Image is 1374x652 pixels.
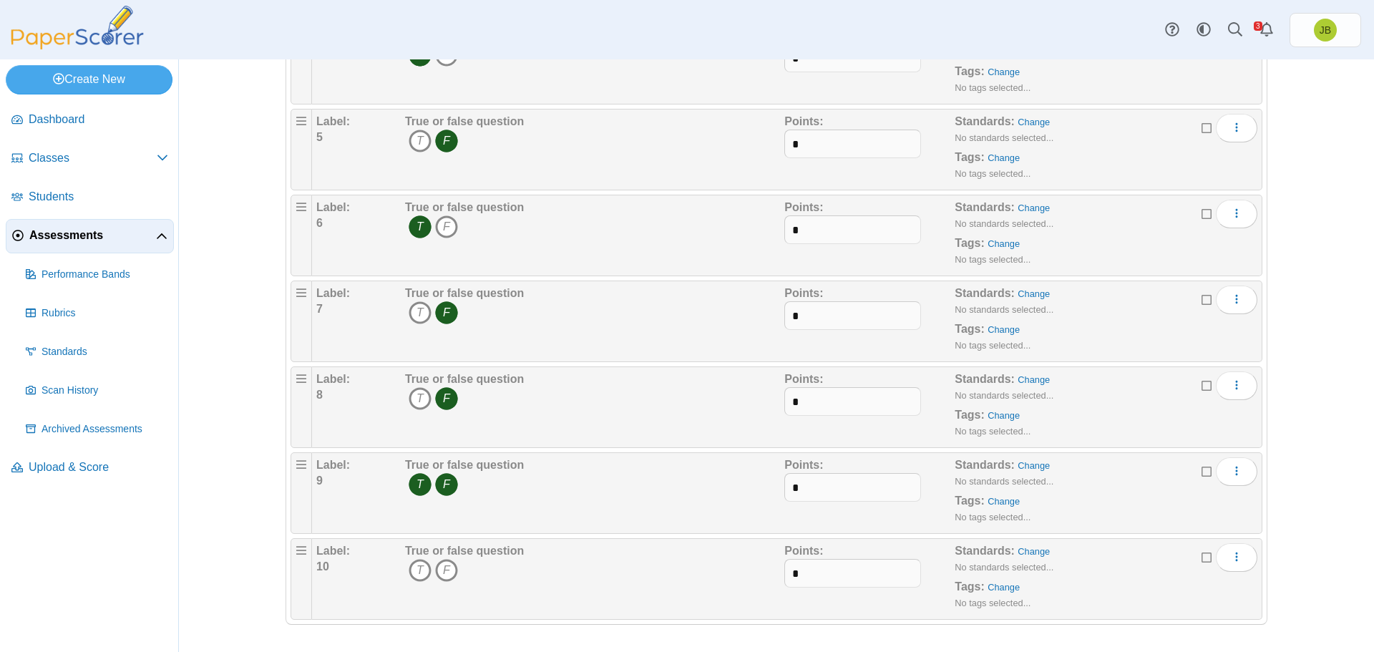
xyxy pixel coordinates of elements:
div: Drag handle [291,538,312,620]
a: Change [1018,288,1050,299]
a: Change [988,582,1020,593]
span: Upload & Score [29,459,168,475]
i: T [409,301,432,324]
a: Joel Boyd [1290,13,1361,47]
button: More options [1216,200,1257,228]
b: Label: [316,201,350,213]
i: F [435,387,458,410]
b: Standards: [955,459,1015,471]
div: Drag handle [291,366,312,448]
b: Standards: [955,545,1015,557]
div: Drag handle [291,109,312,190]
small: No standards selected... [955,132,1053,143]
span: Performance Bands [42,268,168,282]
small: No standards selected... [955,562,1053,573]
small: No standards selected... [955,304,1053,315]
b: True or false question [405,201,524,213]
div: Drag handle [291,23,312,104]
b: 6 [316,217,323,229]
span: Joel Boyd [1320,25,1331,35]
b: Label: [316,373,350,385]
div: Drag handle [291,452,312,534]
button: More options [1216,543,1257,572]
b: Points: [784,459,823,471]
b: True or false question [405,545,524,557]
a: Scan History [20,374,174,408]
img: PaperScorer [6,6,149,49]
a: Dashboard [6,103,174,137]
a: Change [988,152,1020,163]
b: Label: [316,115,350,127]
span: Standards [42,345,168,359]
a: Archived Assessments [20,412,174,447]
a: Standards [20,335,174,369]
i: F [435,559,458,582]
b: Points: [784,115,823,127]
small: No tags selected... [955,598,1030,608]
small: No tags selected... [955,168,1030,179]
b: Label: [316,545,350,557]
a: Performance Bands [20,258,174,292]
a: Change [988,410,1020,421]
small: No standards selected... [955,390,1053,401]
i: T [409,215,432,238]
button: More options [1216,457,1257,486]
span: Dashboard [29,112,168,127]
span: Rubrics [42,306,168,321]
small: No tags selected... [955,254,1030,265]
b: Standards: [955,373,1015,385]
i: T [409,130,432,152]
span: Students [29,189,168,205]
b: Tags: [955,580,984,593]
span: Assessments [29,228,156,243]
b: Points: [784,373,823,385]
a: Change [988,324,1020,335]
a: Change [988,67,1020,77]
b: 8 [316,389,323,401]
a: Change [1018,374,1050,385]
small: No tags selected... [955,340,1030,351]
b: Points: [784,287,823,299]
small: No tags selected... [955,512,1030,522]
b: True or false question [405,115,524,127]
span: Joel Boyd [1314,19,1337,42]
a: Change [1018,546,1050,557]
b: Tags: [955,65,984,77]
b: Tags: [955,237,984,249]
b: Label: [316,287,350,299]
b: True or false question [405,287,524,299]
a: Rubrics [20,296,174,331]
b: 7 [316,303,323,315]
i: T [409,559,432,582]
a: Assessments [6,219,174,253]
a: Create New [6,65,172,94]
b: Standards: [955,287,1015,299]
i: F [435,301,458,324]
small: No standards selected... [955,218,1053,229]
small: No standards selected... [955,476,1053,487]
b: Tags: [955,495,984,507]
b: 10 [316,560,329,573]
a: Change [1018,203,1050,213]
b: Tags: [955,151,984,163]
b: Points: [784,545,823,557]
button: More options [1216,114,1257,142]
a: Change [988,496,1020,507]
a: Classes [6,142,174,176]
span: Scan History [42,384,168,398]
i: F [435,130,458,152]
b: 9 [316,475,323,487]
small: No tags selected... [955,426,1030,437]
div: Drag handle [291,195,312,276]
b: True or false question [405,373,524,385]
a: Students [6,180,174,215]
a: PaperScorer [6,39,149,52]
a: Change [988,238,1020,249]
a: Change [1018,117,1050,127]
button: More options [1216,371,1257,400]
b: Label: [316,459,350,471]
span: Classes [29,150,157,166]
b: Standards: [955,115,1015,127]
a: Alerts [1251,14,1282,46]
b: True or false question [405,459,524,471]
